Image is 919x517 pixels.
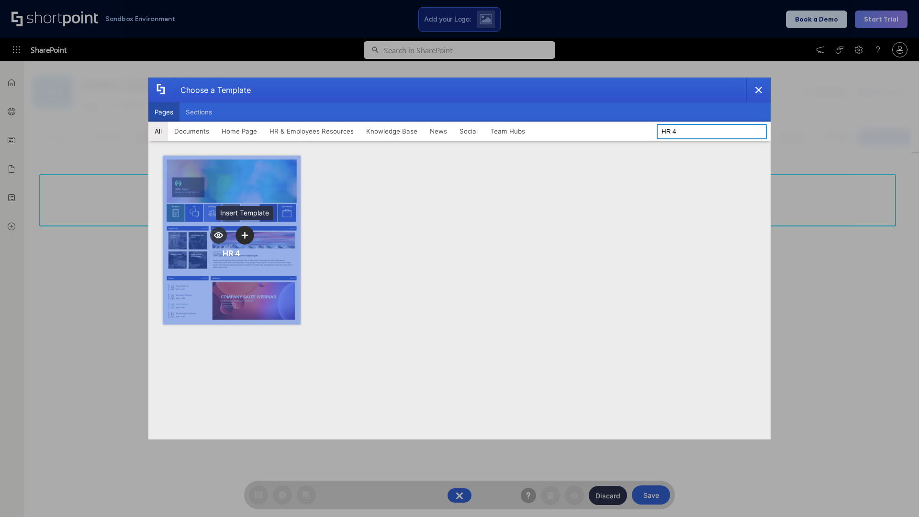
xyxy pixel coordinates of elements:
[148,102,179,122] button: Pages
[484,122,531,141] button: Team Hubs
[424,122,453,141] button: News
[179,102,218,122] button: Sections
[453,122,484,141] button: Social
[148,78,771,439] div: template selector
[223,248,240,258] div: HR 4
[360,122,424,141] button: Knowledge Base
[657,124,767,139] input: Search
[168,122,215,141] button: Documents
[148,122,168,141] button: All
[263,122,360,141] button: HR & Employees Resources
[215,122,263,141] button: Home Page
[173,78,251,102] div: Choose a Template
[871,471,919,517] iframe: Chat Widget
